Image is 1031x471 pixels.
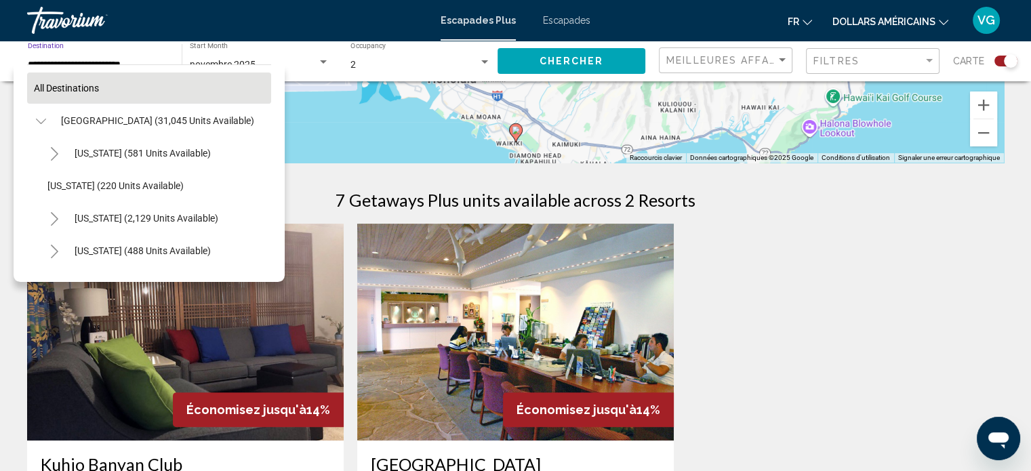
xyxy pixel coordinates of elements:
button: Toggle California (2,129 units available) [41,205,68,232]
button: Toggle Arizona (581 units available) [41,140,68,167]
img: 1297I01X.jpg [27,224,344,441]
button: Zoom avant [970,91,997,119]
button: Raccourcis clavier [630,153,682,163]
span: Données cartographiques ©2025 Google [690,154,813,161]
a: Escapades [543,15,590,26]
a: Travorium [27,7,427,34]
button: Toggle United States (31,045 units available) [27,107,54,134]
span: All destinations [34,83,99,94]
button: Filter [806,47,939,75]
button: [US_STATE] (581 units available) [68,138,218,169]
span: [US_STATE] (581 units available) [75,148,211,159]
button: Changer de langue [788,12,812,31]
span: [US_STATE] (488 units available) [75,245,211,256]
span: [GEOGRAPHIC_DATA] (31,045 units available) [61,115,254,126]
a: Escapades Plus [441,15,516,26]
font: fr [788,16,799,27]
span: Carte [953,52,984,70]
span: Meilleures affaires [666,55,794,66]
span: Filtres [813,56,860,66]
button: Zoom arrière [970,119,997,146]
button: [GEOGRAPHIC_DATA] (31,045 units available) [54,105,261,136]
span: [US_STATE] (2,129 units available) [75,213,218,224]
button: Toggle Florida (5,195 units available) [41,270,68,297]
button: Toggle Colorado (488 units available) [41,237,68,264]
button: [US_STATE] (220 units available) [41,170,190,201]
span: 2 [350,59,356,70]
span: Chercher [540,56,604,67]
button: [US_STATE] (5,195 units available) [68,268,225,299]
iframe: Bouton de lancement de la fenêtre de messagerie [977,417,1020,460]
a: Conditions d'utilisation (s'ouvre dans un nouvel onglet) [822,154,890,161]
button: Changer de devise [832,12,948,31]
div: 14% [173,392,344,427]
button: Menu utilisateur [969,6,1004,35]
div: 14% [503,392,674,427]
button: All destinations [27,73,271,104]
button: [US_STATE] (2,129 units available) [68,203,225,234]
img: 2788O01X.jpg [357,224,674,441]
mat-select: Sort by [666,55,788,66]
a: Signaler une erreur cartographique [898,154,1000,161]
button: [US_STATE] (488 units available) [68,235,218,266]
span: [US_STATE] (220 units available) [47,180,184,191]
span: Économisez jusqu'à [517,403,636,417]
font: VG [977,13,995,27]
span: Économisez jusqu'à [186,403,306,417]
button: Chercher [498,48,645,73]
font: dollars américains [832,16,935,27]
h1: 7 Getaways Plus units available across 2 Resorts [336,190,695,210]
